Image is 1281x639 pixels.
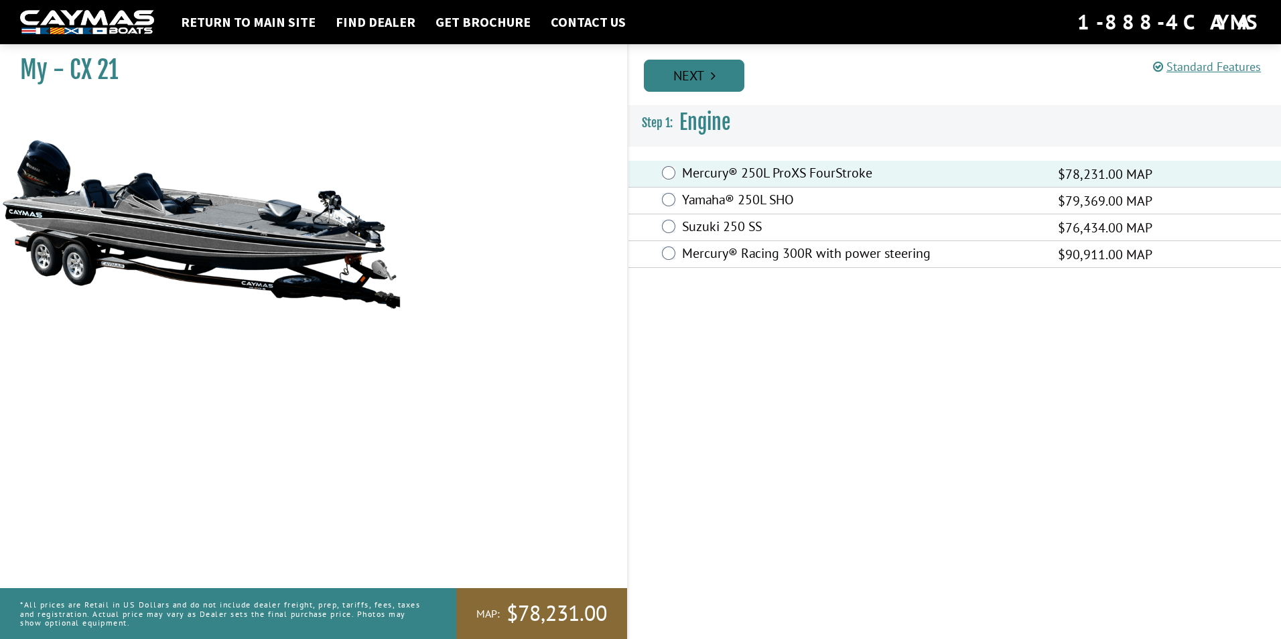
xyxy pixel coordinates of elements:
[1058,164,1152,184] span: $78,231.00 MAP
[174,13,322,31] a: Return to main site
[1077,7,1261,37] div: 1-888-4CAYMAS
[682,245,1041,265] label: Mercury® Racing 300R with power steering
[1058,191,1152,211] span: $79,369.00 MAP
[640,58,1281,92] ul: Pagination
[456,588,627,639] a: MAP:$78,231.00
[20,10,154,35] img: white-logo-c9c8dbefe5ff5ceceb0f0178aa75bf4bb51f6bca0971e226c86eb53dfe498488.png
[329,13,422,31] a: Find Dealer
[644,60,744,92] a: Next
[544,13,632,31] a: Contact Us
[682,165,1041,184] label: Mercury® 250L ProXS FourStroke
[1153,59,1261,74] a: Standard Features
[628,98,1281,147] h3: Engine
[682,192,1041,211] label: Yamaha® 250L SHO
[20,55,594,85] h1: My - CX 21
[1058,218,1152,238] span: $76,434.00 MAP
[507,599,607,628] span: $78,231.00
[1058,244,1152,265] span: $90,911.00 MAP
[682,218,1041,238] label: Suzuki 250 SS
[20,593,426,634] p: *All prices are Retail in US Dollars and do not include dealer freight, prep, tariffs, fees, taxe...
[429,13,537,31] a: Get Brochure
[476,607,500,621] span: MAP:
